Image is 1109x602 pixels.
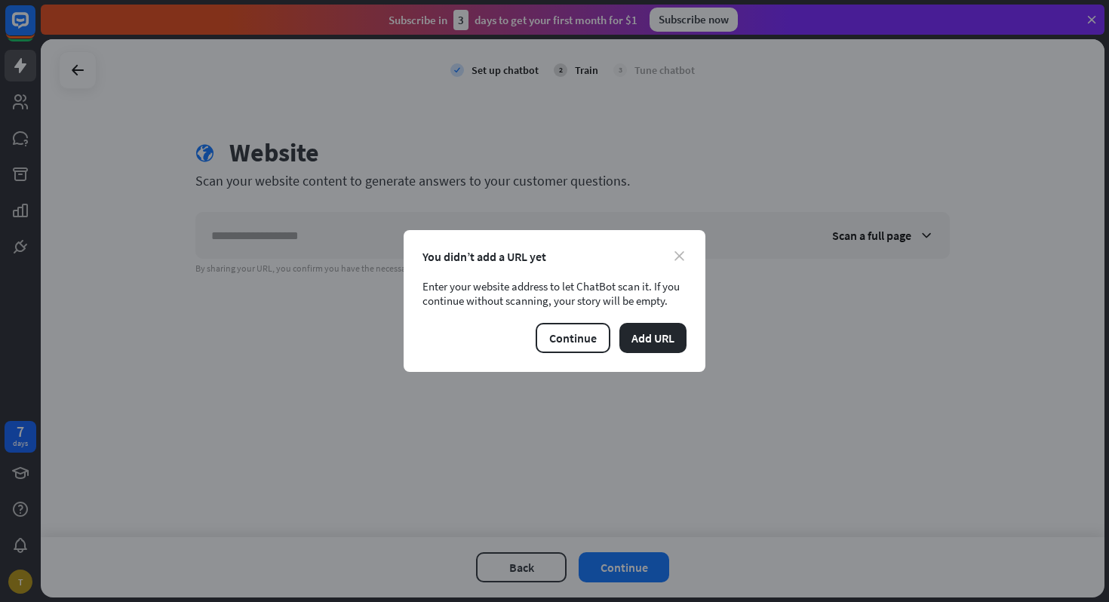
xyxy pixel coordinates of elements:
button: Open LiveChat chat widget [12,6,57,51]
i: close [674,251,684,261]
button: Continue [536,323,610,353]
button: Add URL [619,323,687,353]
div: You didn’t add a URL yet [422,249,687,264]
div: Enter your website address to let ChatBot scan it. If you continue without scanning, your story w... [422,279,687,308]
